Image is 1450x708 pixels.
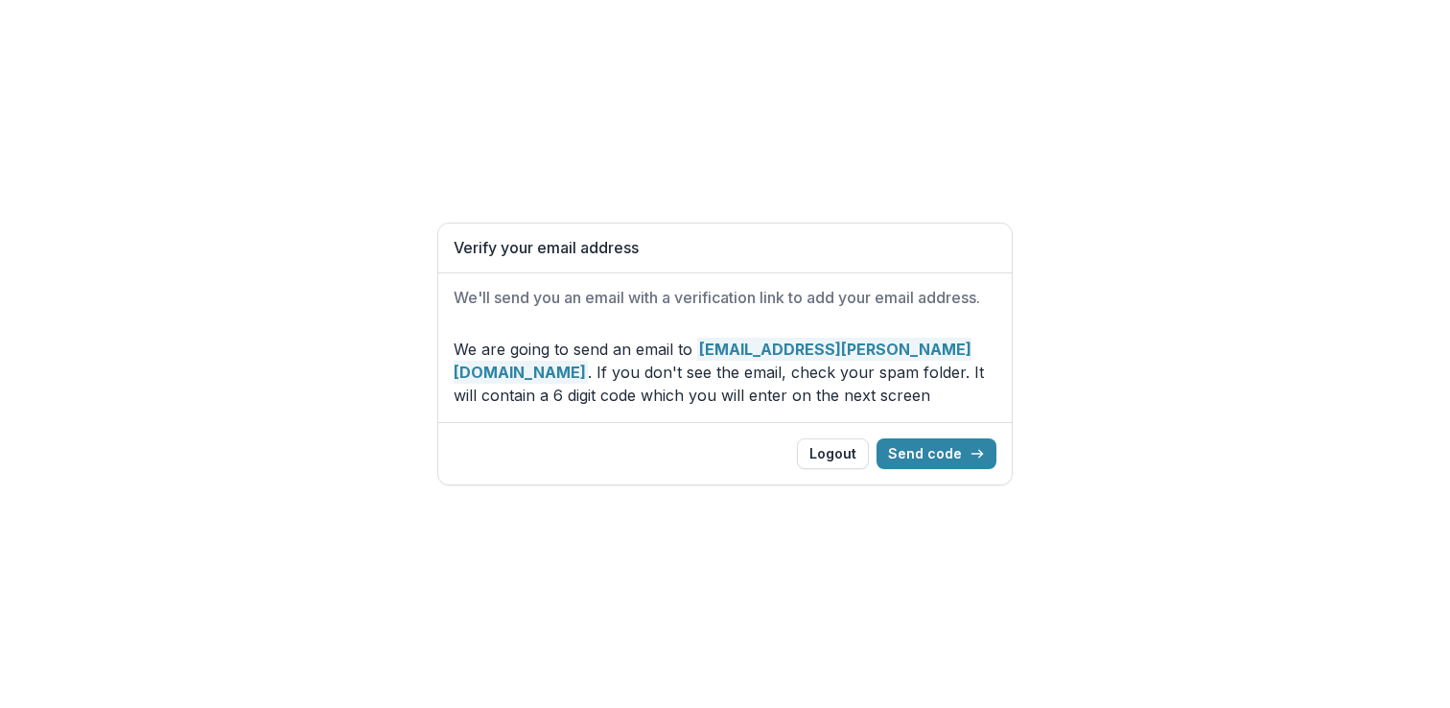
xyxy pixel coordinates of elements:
[454,239,996,257] h1: Verify your email address
[454,289,996,307] h2: We'll send you an email with a verification link to add your email address.
[454,338,971,384] strong: [EMAIL_ADDRESS][PERSON_NAME][DOMAIN_NAME]
[797,438,869,469] button: Logout
[454,338,996,407] p: We are going to send an email to . If you don't see the email, check your spam folder. It will co...
[877,438,996,469] button: Send code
